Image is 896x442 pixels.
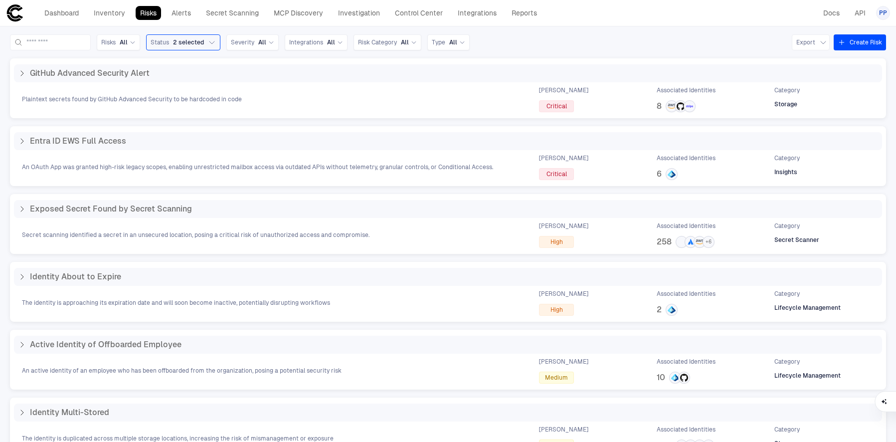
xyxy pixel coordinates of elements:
[546,170,567,178] span: Critical
[453,6,501,20] a: Integrations
[657,426,716,434] span: Associated Identities
[657,358,716,366] span: Associated Identities
[774,222,800,230] span: Category
[327,38,335,46] span: All
[774,290,800,298] span: Category
[358,38,397,46] span: Risk Category
[550,306,563,314] span: High
[850,6,870,20] a: API
[22,95,242,103] span: Plaintext secrets found by GitHub Advanced Security to be hardcoded in code
[269,6,328,20] a: MCP Discovery
[834,34,886,50] button: Create Risk
[879,9,887,17] span: PP
[10,58,886,118] div: GitHub Advanced Security AlertPlaintext secrets found by GitHub Advanced Security to be hardcoded...
[876,6,890,20] button: PP
[30,340,181,350] span: Active Identity of Offboarded Employee
[101,38,116,46] span: Risks
[539,222,588,230] span: [PERSON_NAME]
[539,86,588,94] span: [PERSON_NAME]
[30,136,126,146] span: Entra ID EWS Full Access
[136,6,161,20] a: Risks
[30,408,109,418] span: Identity Multi-Stored
[774,304,841,312] span: Lifecycle Management
[167,6,195,20] a: Alerts
[30,272,121,282] span: Identity About to Expire
[22,231,369,239] span: Secret scanning identified a secret in an unsecured location, posing a critical risk of unauthori...
[657,237,672,247] span: 258
[507,6,541,20] a: Reports
[22,299,330,307] span: The identity is approaching its expiration date and will soon become inactive, potentially disrup...
[657,101,662,111] span: 8
[173,38,204,46] span: 2 selected
[22,163,493,171] span: An OAuth App was granted high-risk legacy scopes, enabling unrestricted mailbox access via outdat...
[539,154,588,162] span: [PERSON_NAME]
[774,86,800,94] span: Category
[146,34,220,50] button: Status2 selected
[10,194,886,254] div: Exposed Secret Found by Secret ScanningSecret scanning identified a secret in an unsecured locati...
[657,86,716,94] span: Associated Identities
[22,367,342,375] span: An active identity of an employee who has been offboarded from the organization, posing a potenti...
[774,100,797,108] span: Storage
[774,236,819,244] span: Secret Scanner
[792,34,830,50] button: Export
[10,330,886,390] div: Active Identity of Offboarded EmployeeAn active identity of an employee who has been offboarded f...
[545,374,568,382] span: Medium
[774,168,797,176] span: Insights
[449,38,457,46] span: All
[30,204,192,214] span: Exposed Secret Found by Secret Scanning
[657,290,716,298] span: Associated Identities
[657,373,665,383] span: 10
[231,38,254,46] span: Severity
[390,6,447,20] a: Control Center
[401,38,409,46] span: All
[657,169,662,179] span: 6
[30,68,150,78] span: GitHub Advanced Security Alert
[334,6,384,20] a: Investigation
[539,358,588,366] span: [PERSON_NAME]
[432,38,445,46] span: Type
[10,262,886,322] div: Identity About to ExpireThe identity is approaching its expiration date and will soon become inac...
[657,154,716,162] span: Associated Identities
[657,305,662,315] span: 2
[550,238,563,246] span: High
[539,290,588,298] span: [PERSON_NAME]
[10,126,886,186] div: Entra ID EWS Full AccessAn OAuth App was granted high-risk legacy scopes, enabling unrestricted m...
[289,38,323,46] span: Integrations
[774,426,800,434] span: Category
[774,372,841,380] span: Lifecycle Management
[546,102,567,110] span: Critical
[774,358,800,366] span: Category
[40,6,83,20] a: Dashboard
[201,6,263,20] a: Secret Scanning
[706,238,712,245] span: + 6
[657,222,716,230] span: Associated Identities
[151,38,169,46] span: Status
[819,6,844,20] a: Docs
[539,426,588,434] span: [PERSON_NAME]
[89,6,130,20] a: Inventory
[774,154,800,162] span: Category
[120,38,128,46] span: All
[258,38,266,46] span: All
